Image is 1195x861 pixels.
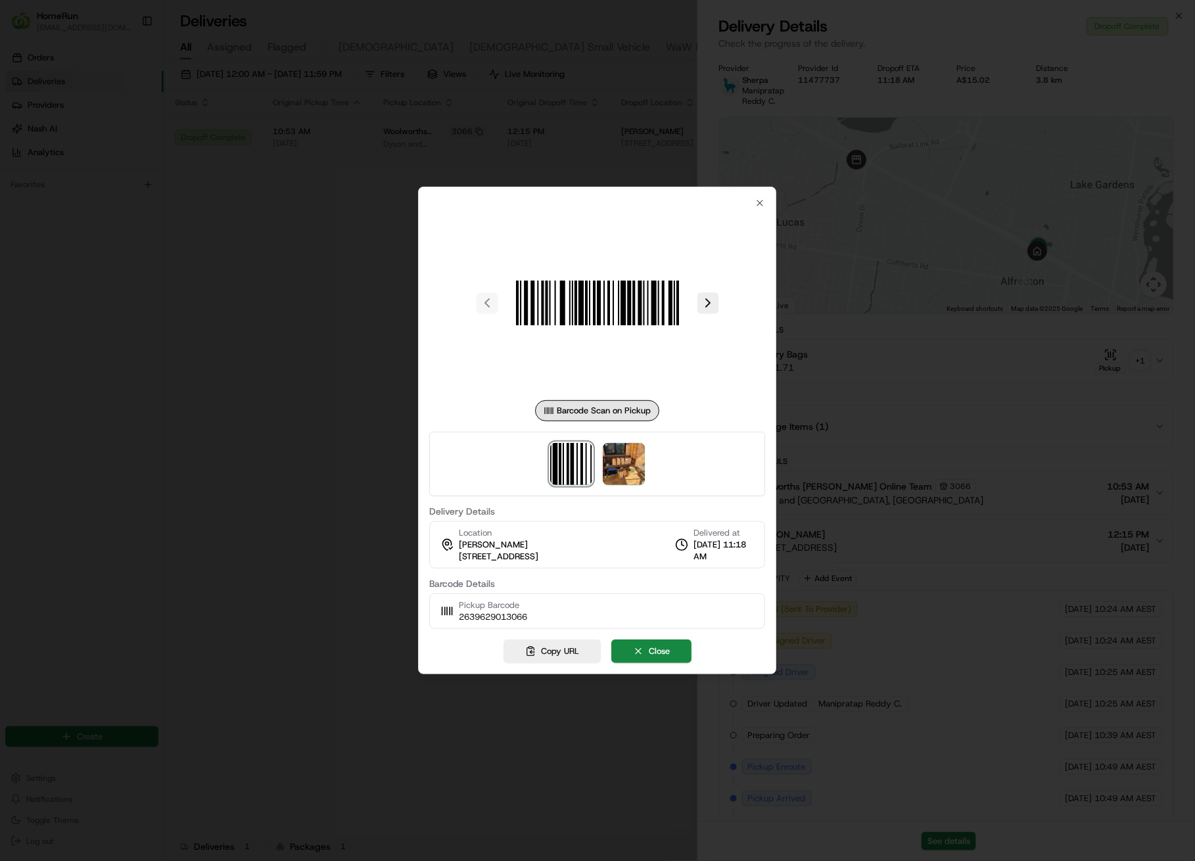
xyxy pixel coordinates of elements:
[459,611,527,623] span: 2639629013066
[503,208,692,398] img: barcode_scan_on_pickup image
[535,400,659,421] div: Barcode Scan on Pickup
[504,640,601,663] button: Copy URL
[459,527,492,539] span: Location
[603,443,645,485] img: photo_proof_of_delivery image
[459,539,528,551] span: [PERSON_NAME]
[694,539,755,563] span: [DATE] 11:18 AM
[550,443,592,485] img: barcode_scan_on_pickup image
[611,640,691,663] button: Close
[429,579,765,588] label: Barcode Details
[459,599,527,611] span: Pickup Barcode
[429,507,765,516] label: Delivery Details
[459,551,538,563] span: [STREET_ADDRESS]
[694,527,755,539] span: Delivered at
